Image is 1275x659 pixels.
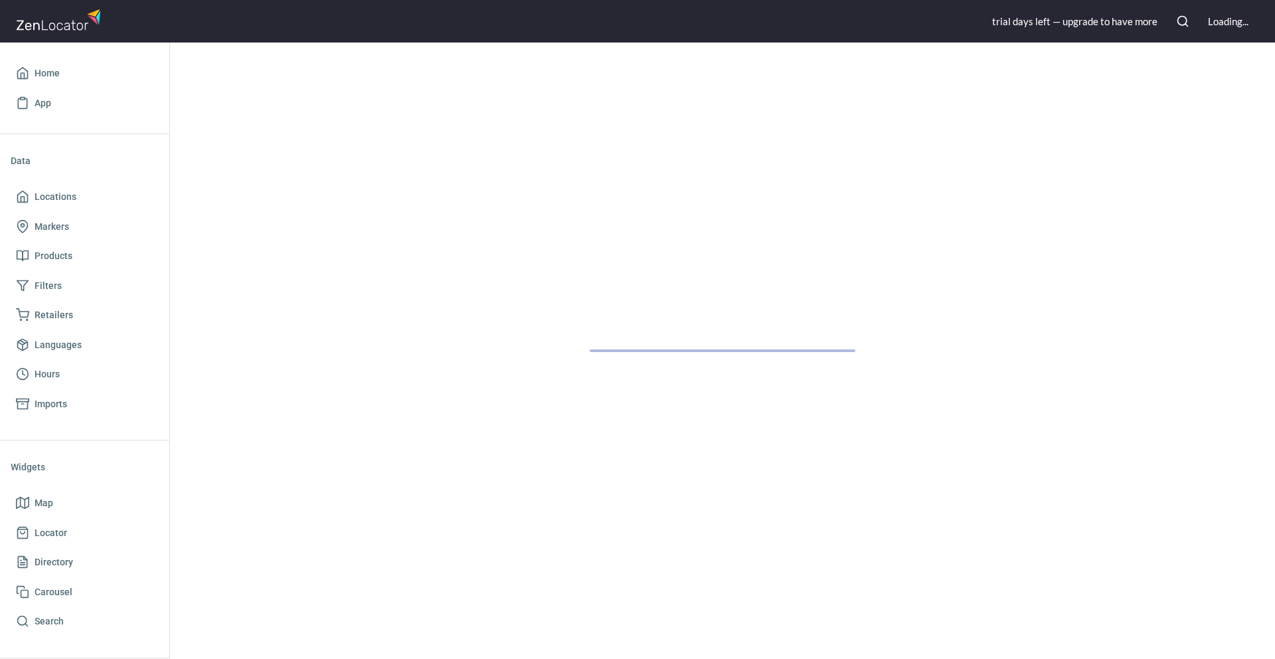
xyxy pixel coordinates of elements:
a: Imports [11,389,159,419]
span: Home [35,65,60,82]
span: Markers [35,219,69,235]
button: Search [1168,7,1197,36]
a: Hours [11,359,159,389]
a: App [11,88,159,118]
span: Locations [35,189,76,205]
span: Map [35,495,53,512]
li: Data [11,145,159,177]
a: Retailers [11,300,159,330]
a: Home [11,58,159,88]
a: Directory [11,547,159,577]
span: Carousel [35,584,72,601]
span: Directory [35,554,73,571]
a: Search [11,607,159,636]
span: Filters [35,278,62,294]
a: Locator [11,518,159,548]
div: Loading... [1208,15,1248,29]
a: Languages [11,330,159,360]
a: Products [11,241,159,271]
li: Widgets [11,451,159,483]
span: Languages [35,337,82,353]
div: trial day s left — upgrade to have more [992,15,1157,29]
span: Hours [35,366,60,383]
a: Markers [11,212,159,242]
span: Products [35,248,72,264]
span: Retailers [35,307,73,324]
a: Filters [11,271,159,301]
a: Map [11,488,159,518]
span: Search [35,613,64,630]
span: App [35,95,51,112]
a: Carousel [11,577,159,607]
span: Locator [35,525,67,541]
span: Imports [35,396,67,413]
img: zenlocator [16,5,105,34]
a: Locations [11,182,159,212]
